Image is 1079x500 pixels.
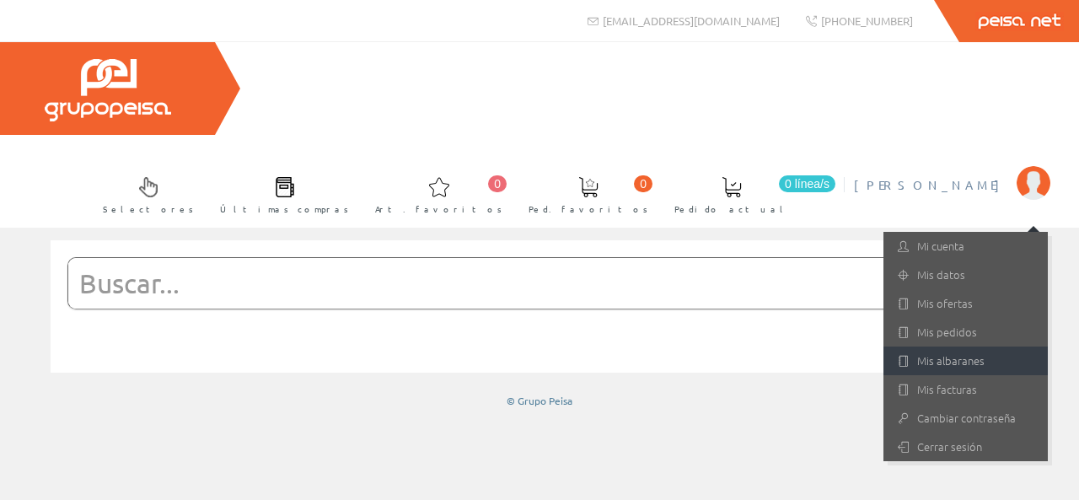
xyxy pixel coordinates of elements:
[854,163,1050,179] a: [PERSON_NAME]
[68,258,969,309] input: Buscar...
[603,13,780,28] span: [EMAIL_ADDRESS][DOMAIN_NAME]
[883,289,1048,318] a: Mis ofertas
[634,175,652,192] span: 0
[529,201,648,218] span: Ped. favoritos
[86,163,202,224] a: Selectores
[883,404,1048,433] a: Cambiar contraseña
[854,176,1008,193] span: [PERSON_NAME]
[674,201,789,218] span: Pedido actual
[821,13,913,28] span: [PHONE_NUMBER]
[51,394,1028,408] div: © Grupo Peisa
[883,375,1048,404] a: Mis facturas
[883,433,1048,461] a: Cerrar sesión
[883,261,1048,289] a: Mis datos
[203,163,357,224] a: Últimas compras
[103,201,194,218] span: Selectores
[45,59,171,121] img: Grupo Peisa
[488,175,507,192] span: 0
[220,201,349,218] span: Últimas compras
[883,232,1048,261] a: Mi cuenta
[883,318,1048,347] a: Mis pedidos
[375,201,502,218] span: Art. favoritos
[883,347,1048,375] a: Mis albaranes
[779,175,835,192] span: 0 línea/s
